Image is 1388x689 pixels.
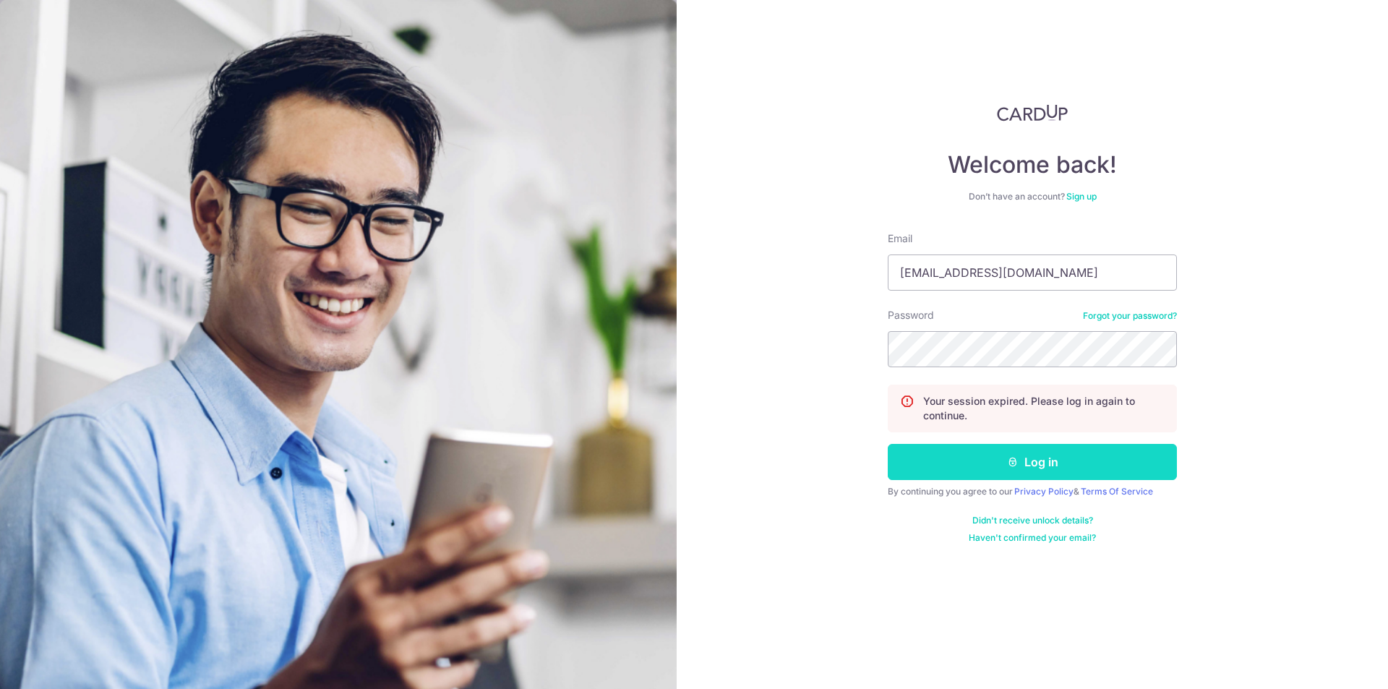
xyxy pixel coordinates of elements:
label: Password [888,308,934,322]
a: Forgot your password? [1083,310,1177,322]
a: Haven't confirmed your email? [969,532,1096,544]
img: CardUp Logo [997,104,1068,121]
p: Your session expired. Please log in again to continue. [923,394,1165,423]
h4: Welcome back! [888,150,1177,179]
a: Didn't receive unlock details? [972,515,1093,526]
div: Don’t have an account? [888,191,1177,202]
a: Sign up [1066,191,1097,202]
div: By continuing you agree to our & [888,486,1177,497]
input: Enter your Email [888,254,1177,291]
label: Email [888,231,912,246]
span: Help [33,10,62,23]
a: Terms Of Service [1081,486,1153,497]
a: Privacy Policy [1014,486,1074,497]
button: Log in [888,444,1177,480]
